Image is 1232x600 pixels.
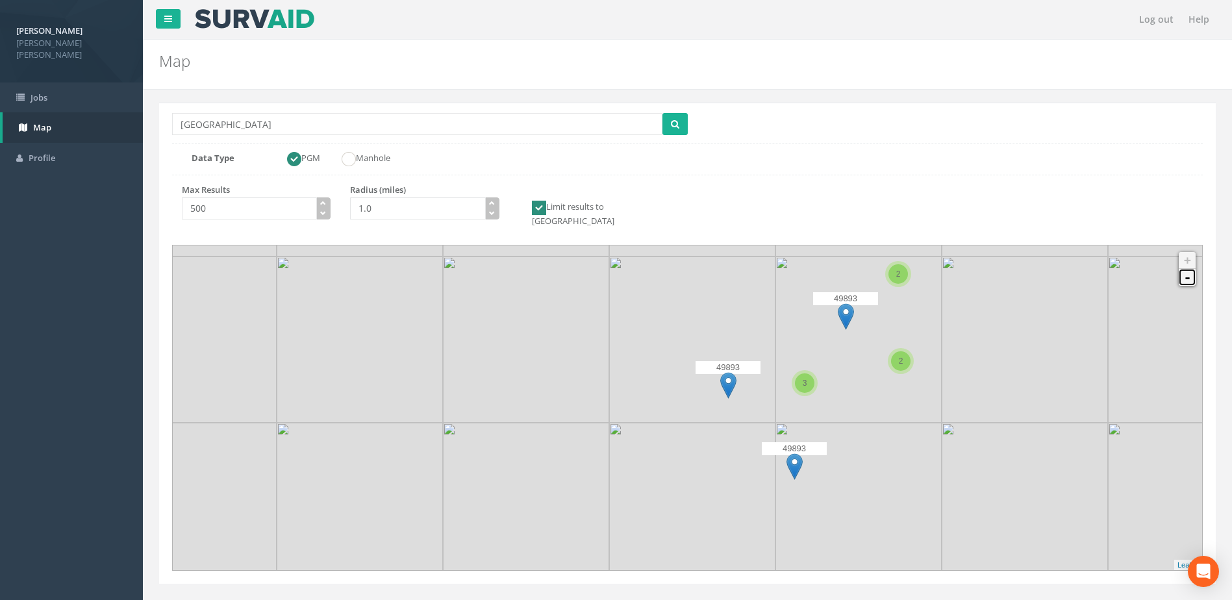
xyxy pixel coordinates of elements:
a: Map [3,112,143,143]
a: + [1179,252,1196,269]
span: 2 [896,269,901,279]
label: Manhole [329,152,390,166]
h2: Map [159,53,1037,69]
p: 49893 [762,442,827,455]
span: [PERSON_NAME] [PERSON_NAME] [16,37,127,61]
p: 49893 [813,292,878,305]
p: Radius (miles) [350,184,499,196]
span: Profile [29,152,55,164]
p: Max Results [182,184,331,196]
label: Data Type [182,152,264,164]
label: PGM [274,152,320,166]
img: marker-icon.png [786,453,803,480]
input: Enter place name or postcode [172,113,662,135]
label: Limit results to [GEOGRAPHIC_DATA] [519,201,668,227]
a: [PERSON_NAME] [PERSON_NAME] [PERSON_NAME] [16,21,127,61]
span: 2 [899,356,903,366]
img: marker-icon.png [720,372,736,399]
p: 49893 [696,361,761,374]
a: Leaflet [1177,561,1199,569]
span: Map [33,121,51,133]
span: Jobs [31,92,47,103]
div: Open Intercom Messenger [1188,556,1219,587]
span: 3 [803,379,807,388]
img: marker-icon.png [838,303,854,330]
strong: [PERSON_NAME] [16,25,82,36]
a: - [1179,269,1196,286]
